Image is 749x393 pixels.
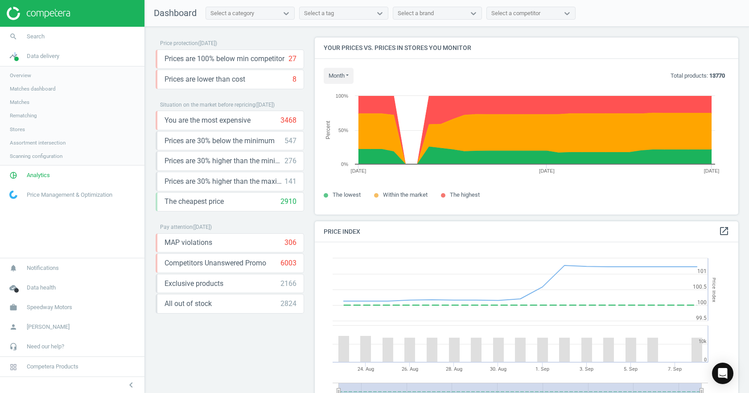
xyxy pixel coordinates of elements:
[10,99,29,106] span: Matches
[333,191,361,198] span: The lowest
[193,224,212,230] span: ( [DATE] )
[165,279,223,289] span: Exclusive products
[160,40,198,46] span: Price protection
[580,366,593,372] tspan: 3. Sep
[338,128,348,133] text: 50%
[27,323,70,331] span: [PERSON_NAME]
[358,366,374,372] tspan: 24. Aug
[27,303,72,311] span: Speedway Motors
[704,357,707,363] text: 0
[27,343,64,351] span: Need our help?
[7,7,70,20] img: ajHJNr6hYgQAAAAASUVORK5CYII=
[5,338,22,355] i: headset_mic
[624,366,638,372] tspan: 5. Sep
[539,168,555,174] tspan: [DATE]
[719,226,729,237] a: open_in_new
[255,102,275,108] span: ( [DATE] )
[5,28,22,45] i: search
[712,363,733,384] div: Open Intercom Messenger
[198,40,217,46] span: ( [DATE] )
[535,366,549,372] tspan: 1. Sep
[10,139,66,146] span: Assortment intersection
[165,238,212,248] span: MAP violations
[27,52,59,60] span: Data delivery
[336,93,348,99] text: 100%
[160,224,193,230] span: Pay attention
[210,9,254,17] div: Select a category
[668,366,682,372] tspan: 7. Sep
[5,299,22,316] i: work
[351,168,366,174] tspan: [DATE]
[341,161,348,167] text: 0%
[5,48,22,65] i: timeline
[5,319,22,335] i: person
[398,9,434,17] div: Select a brand
[165,74,245,84] span: Prices are lower than cost
[446,366,462,372] tspan: 28. Aug
[704,168,720,174] tspan: [DATE]
[288,54,296,64] div: 27
[491,9,540,17] div: Select a competitor
[10,153,62,160] span: Scanning configuration
[126,380,136,390] i: chevron_left
[284,238,296,248] div: 306
[315,37,738,58] h4: Your prices vs. prices in stores you monitor
[27,264,59,272] span: Notifications
[280,197,296,207] div: 2910
[280,258,296,268] div: 6003
[27,171,50,179] span: Analytics
[671,72,725,80] p: Total products:
[5,260,22,277] i: notifications
[165,156,284,166] span: Prices are 30% higher than the minimum
[165,177,284,186] span: Prices are 30% higher than the maximal
[697,268,707,274] text: 101
[165,116,251,125] span: You are the most expensive
[9,190,17,199] img: wGWNvw8QSZomAAAAABJRU5ErkJggg==
[165,54,284,64] span: Prices are 100% below min competitor
[284,156,296,166] div: 276
[324,68,354,84] button: month
[165,299,212,309] span: All out of stock
[27,33,45,41] span: Search
[450,191,480,198] span: The highest
[711,277,717,302] tspan: Price Index
[10,112,37,119] span: Rematching
[165,136,275,146] span: Prices are 30% below the minimum
[696,315,707,321] text: 99.5
[27,284,56,292] span: Data health
[280,299,296,309] div: 2824
[5,279,22,296] i: cloud_done
[325,120,331,139] tspan: Percent
[120,379,142,391] button: chevron_left
[709,72,725,79] b: 13770
[5,167,22,184] i: pie_chart_outlined
[165,197,224,207] span: The cheapest price
[284,136,296,146] div: 547
[10,85,56,92] span: Matches dashboard
[27,363,78,371] span: Competera Products
[160,102,255,108] span: Situation on the market before repricing
[165,258,266,268] span: Competitors Unanswered Promo
[693,284,707,290] text: 100.5
[292,74,296,84] div: 8
[304,9,334,17] div: Select a tag
[10,126,25,133] span: Stores
[10,72,31,79] span: Overview
[383,191,428,198] span: Within the market
[490,366,506,372] tspan: 30. Aug
[315,221,738,242] h4: Price Index
[699,339,707,344] text: 10k
[719,226,729,236] i: open_in_new
[402,366,418,372] tspan: 26. Aug
[284,177,296,186] div: 141
[154,8,197,18] span: Dashboard
[280,279,296,289] div: 2166
[280,116,296,125] div: 3468
[697,299,707,306] text: 100
[27,191,112,199] span: Price Management & Optimization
